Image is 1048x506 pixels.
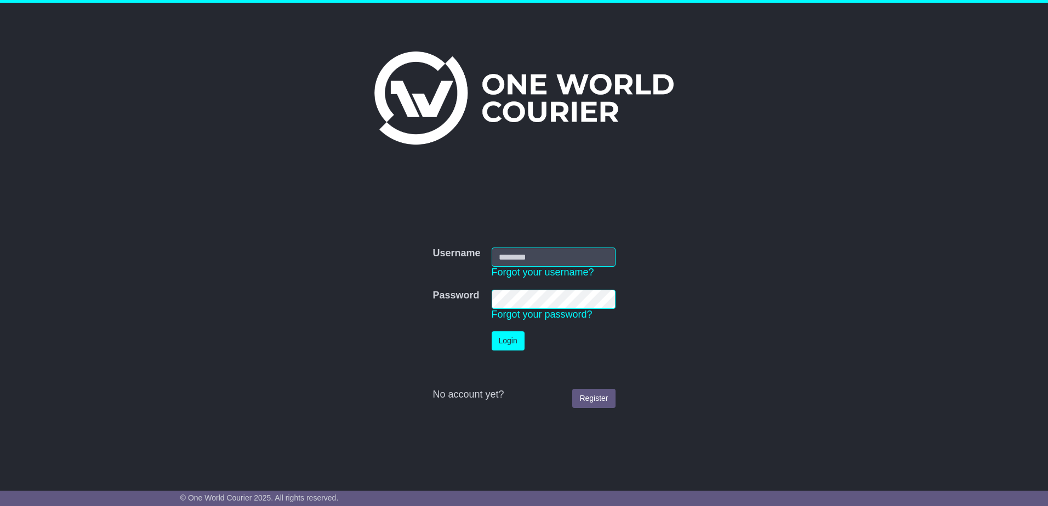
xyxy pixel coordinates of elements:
a: Forgot your username? [492,267,594,278]
span: © One World Courier 2025. All rights reserved. [180,493,339,502]
div: No account yet? [432,389,615,401]
label: Username [432,248,480,260]
a: Register [572,389,615,408]
a: Forgot your password? [492,309,593,320]
button: Login [492,331,525,350]
label: Password [432,290,479,302]
img: One World [374,51,674,145]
